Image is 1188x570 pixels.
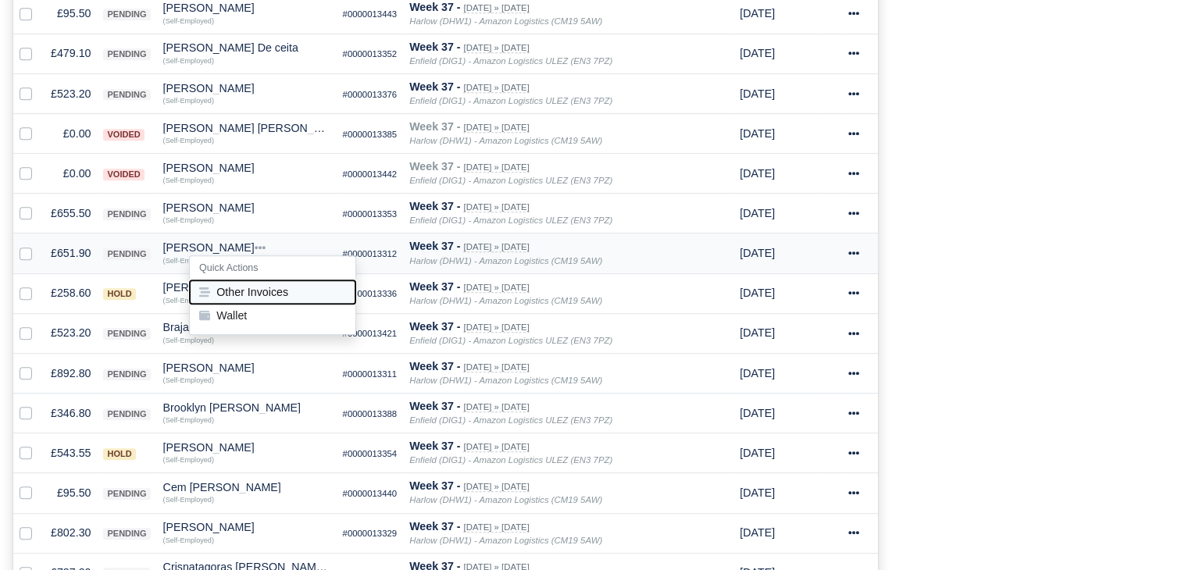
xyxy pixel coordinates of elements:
strong: Week 37 - [409,200,460,212]
span: pending [103,328,150,340]
div: [PERSON_NAME] [163,242,330,253]
small: [DATE] » [DATE] [463,482,529,492]
small: (Self-Employed) [163,416,214,424]
i: Enfield (DIG1) - Amazon Logistics ULEZ (EN3 7PZ) [409,336,612,345]
small: [DATE] » [DATE] [463,3,529,13]
small: #0000013388 [343,409,398,419]
span: pending [103,488,150,500]
div: Chat Widget [1110,495,1188,570]
small: (Self-Employed) [163,496,214,504]
span: 1 week from now [740,486,775,499]
span: pending [103,369,150,380]
small: #0000013443 [343,9,398,19]
td: £892.80 [45,353,97,393]
span: pending [103,528,150,540]
small: [DATE] » [DATE] [463,322,529,333]
td: £802.30 [45,513,97,553]
strong: Week 37 - [409,520,460,533]
strong: Week 37 - [409,479,460,492]
span: pending [103,208,150,220]
i: Harlow (DHW1) - Amazon Logistics (CM19 5AW) [409,136,602,145]
td: £346.80 [45,394,97,433]
small: [DATE] » [DATE] [463,202,529,212]
small: (Self-Employed) [163,176,214,184]
div: [PERSON_NAME] [163,202,330,213]
span: 1 week from now [740,247,775,259]
span: voided [103,169,144,180]
small: (Self-Employed) [163,17,214,25]
span: hold [103,288,135,300]
i: Harlow (DHW1) - Amazon Logistics (CM19 5AW) [409,536,602,545]
small: [DATE] » [DATE] [463,442,529,452]
span: 1 week from now [740,87,775,100]
small: #0000013353 [343,209,398,219]
strong: Week 37 - [409,440,460,452]
i: Harlow (DHW1) - Amazon Logistics (CM19 5AW) [409,16,602,26]
i: Harlow (DHW1) - Amazon Logistics (CM19 5AW) [409,495,602,504]
div: [PERSON_NAME] [PERSON_NAME] [163,282,330,293]
span: 1 week from now [740,407,775,419]
strong: Week 37 - [409,360,460,372]
span: pending [103,9,150,20]
span: 1 week from now [740,326,775,339]
div: Brooklyn [PERSON_NAME] [163,402,330,413]
span: 1 week from now [740,7,775,20]
small: [DATE] » [DATE] [463,123,529,133]
small: #0000013442 [343,169,398,179]
span: pending [103,248,150,260]
strong: Week 37 - [409,1,460,13]
small: (Self-Employed) [163,137,214,144]
small: #0000013329 [343,529,398,538]
i: Enfield (DIG1) - Amazon Logistics ULEZ (EN3 7PZ) [409,56,612,66]
small: (Self-Employed) [163,456,214,464]
small: (Self-Employed) [163,297,214,305]
td: £95.50 [45,473,97,513]
td: £543.55 [45,433,97,473]
small: #0000013440 [343,489,398,498]
button: Wallet [190,304,355,327]
i: Harlow (DHW1) - Amazon Logistics (CM19 5AW) [409,376,602,385]
small: #0000013376 [343,90,398,99]
small: (Self-Employed) [163,337,214,344]
td: £523.20 [45,313,97,353]
i: Enfield (DIG1) - Amazon Logistics ULEZ (EN3 7PZ) [409,415,612,425]
td: £0.00 [45,113,97,153]
small: #0000013312 [343,249,398,258]
i: Enfield (DIG1) - Amazon Logistics ULEZ (EN3 7PZ) [409,96,612,105]
div: [PERSON_NAME] De ceita [163,42,330,53]
span: 1 week from now [740,367,775,379]
span: pending [103,89,150,101]
small: [DATE] » [DATE] [463,522,529,533]
i: Harlow (DHW1) - Amazon Logistics (CM19 5AW) [409,296,602,305]
strong: Week 37 - [409,280,460,293]
small: (Self-Employed) [163,376,214,384]
span: hold [103,448,135,460]
small: (Self-Employed) [163,57,214,65]
small: (Self-Employed) [163,257,214,265]
div: Brajan Lutaj [163,322,330,333]
span: 1 week from now [740,167,775,180]
td: £655.50 [45,194,97,233]
div: [PERSON_NAME] [163,83,330,94]
div: Cem [PERSON_NAME] [163,482,330,493]
strong: Week 37 - [409,41,460,53]
small: #0000013354 [343,449,398,458]
strong: Week 37 - [409,120,460,133]
div: [PERSON_NAME] [163,162,330,173]
div: [PERSON_NAME] [163,2,330,13]
small: [DATE] » [DATE] [463,83,529,93]
span: 1 week from now [740,287,775,299]
strong: Week 37 - [409,320,460,333]
span: voided [103,129,144,141]
i: Enfield (DIG1) - Amazon Logistics ULEZ (EN3 7PZ) [409,176,612,185]
div: [PERSON_NAME] [PERSON_NAME] [163,123,330,134]
small: (Self-Employed) [163,97,214,105]
td: £523.20 [45,73,97,113]
div: [PERSON_NAME] [163,522,330,533]
small: (Self-Employed) [163,536,214,544]
small: [DATE] » [DATE] [463,283,529,293]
